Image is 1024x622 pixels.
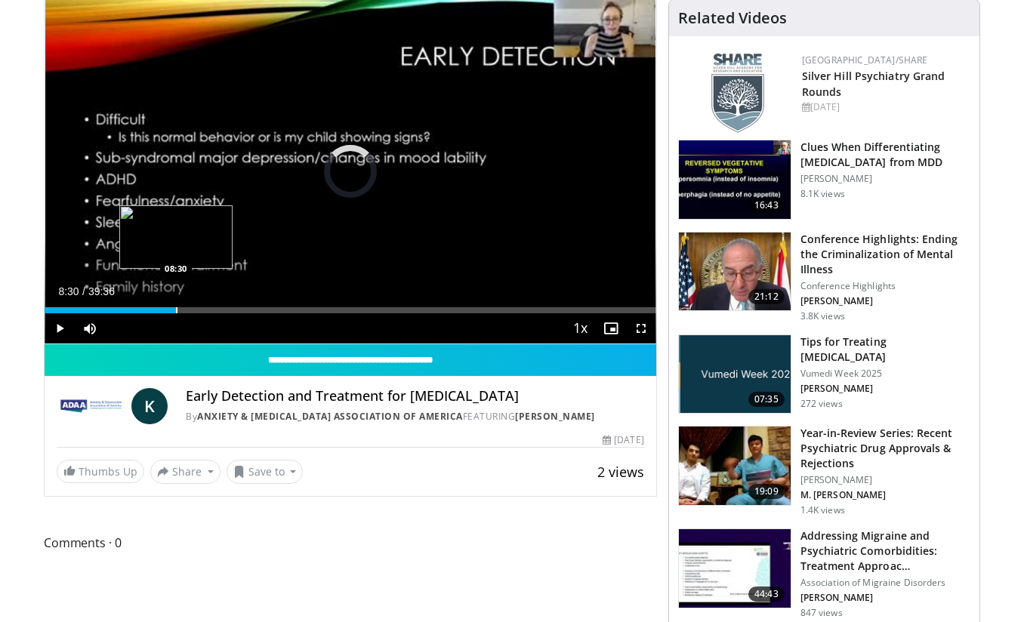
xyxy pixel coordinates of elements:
h3: Tips for Treating [MEDICAL_DATA] [800,334,970,365]
h3: Addressing Migraine and Psychiatric Comorbidities: Treatment Approac… [800,528,970,574]
a: 16:43 Clues When Differentiating [MEDICAL_DATA] from MDD [PERSON_NAME] 8.1K views [678,140,970,220]
button: Save to [227,460,304,484]
span: 44:43 [748,587,785,602]
img: Anxiety & Depression Association of America [57,388,125,424]
button: Fullscreen [626,313,656,343]
button: Share [150,460,221,484]
a: 44:43 Addressing Migraine and Psychiatric Comorbidities: Treatment Approac… Association of Migrai... [678,528,970,619]
span: Comments 0 [44,533,657,553]
p: 8.1K views [800,188,845,200]
div: [DATE] [802,100,967,114]
a: [GEOGRAPHIC_DATA]/SHARE [802,54,928,66]
p: M. [PERSON_NAME] [800,489,970,501]
h3: Year-in-Review Series: Recent Psychiatric Drug Approvals & Rejections [800,426,970,471]
p: 847 views [800,607,843,619]
img: adc337ff-cbb0-4800-ae68-2af767ccb007.150x105_q85_crop-smart_upscale.jpg [679,426,791,505]
p: [PERSON_NAME] [800,173,970,185]
a: 21:12 Conference Highlights: Ending the Criminalization of Mental Illness Conference Highlights [... [678,232,970,322]
a: Anxiety & [MEDICAL_DATA] Association of America [197,410,463,423]
span: 8:30 [58,285,79,297]
button: Enable picture-in-picture mode [596,313,626,343]
span: 39:36 [88,285,115,297]
p: [PERSON_NAME] [800,474,970,486]
img: f8aaeb6d-318f-4fcf-bd1d-54ce21f29e87.png.150x105_q85_autocrop_double_scale_upscale_version-0.2.png [711,54,764,133]
a: Silver Hill Psychiatry Grand Rounds [802,69,945,99]
p: Association of Migraine Disorders [800,577,970,589]
h4: Related Videos [678,9,787,27]
img: f9e3f9ac-65e5-4687-ad3f-59c0a5c287bd.png.150x105_q85_crop-smart_upscale.png [679,335,791,414]
p: [PERSON_NAME] [800,592,970,604]
p: [PERSON_NAME] [800,383,970,395]
h4: Early Detection and Treatment for [MEDICAL_DATA] [186,388,643,405]
a: Thumbs Up [57,460,144,483]
img: image.jpeg [119,205,233,269]
div: Progress Bar [45,307,656,313]
p: Conference Highlights [800,280,970,292]
button: Playback Rate [566,313,596,343]
img: 8fa2507e-1890-43d0-9aea-ccc7f4d922ab.150x105_q85_crop-smart_upscale.jpg [679,529,791,608]
span: 07:35 [748,392,785,407]
img: 1419e6f0-d69a-482b-b3ae-1573189bf46e.150x105_q85_crop-smart_upscale.jpg [679,232,791,311]
p: [PERSON_NAME] [800,295,970,307]
p: 272 views [800,398,843,410]
h3: Conference Highlights: Ending the Criminalization of Mental Illness [800,232,970,277]
h3: Clues When Differentiating [MEDICAL_DATA] from MDD [800,140,970,170]
span: 2 views [597,463,644,481]
span: 21:12 [748,289,785,304]
button: Mute [75,313,105,343]
p: 3.8K views [800,310,845,322]
button: Play [45,313,75,343]
a: [PERSON_NAME] [515,410,595,423]
img: a6520382-d332-4ed3-9891-ee688fa49237.150x105_q85_crop-smart_upscale.jpg [679,140,791,219]
div: By FEATURING [186,410,643,423]
span: / [82,285,85,297]
div: [DATE] [603,433,643,447]
a: K [131,388,168,424]
p: 1.4K views [800,504,845,516]
a: 07:35 Tips for Treating [MEDICAL_DATA] Vumedi Week 2025 [PERSON_NAME] 272 views [678,334,970,414]
span: 19:09 [748,484,785,499]
span: 16:43 [748,198,785,213]
a: 19:09 Year-in-Review Series: Recent Psychiatric Drug Approvals & Rejections [PERSON_NAME] M. [PER... [678,426,970,516]
p: Vumedi Week 2025 [800,368,970,380]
